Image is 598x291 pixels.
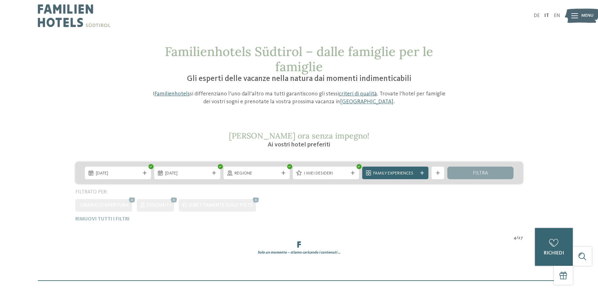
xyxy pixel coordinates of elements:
[229,131,369,141] span: [PERSON_NAME] ora senza impegno!
[534,13,540,18] a: DE
[165,170,209,177] span: [DATE]
[304,170,348,177] span: I miei desideri
[268,142,330,148] span: Ai vostri hotel preferiti
[516,235,518,241] span: /
[187,75,411,83] span: Gli esperti delle vacanze nella natura dai momenti indimenticabili
[581,13,594,19] span: Menu
[165,43,433,75] span: Familienhotels Südtirol – dalle famiglie per le famiglie
[340,99,393,105] a: [GEOGRAPHIC_DATA]
[235,170,279,177] span: Regione
[514,235,516,241] span: 4
[544,13,549,18] a: IT
[96,170,140,177] span: [DATE]
[71,250,528,255] div: Solo un momento – stiamo caricando i contenuti …
[149,90,449,106] p: I si differenziano l’uno dall’altro ma tutti garantiscono gli stessi . Trovate l’hotel per famigl...
[373,170,417,177] span: Family Experiences
[339,91,377,97] a: criteri di qualità
[154,91,190,97] a: Familienhotels
[554,13,560,18] a: EN
[518,235,523,241] span: 27
[535,228,573,266] a: richiedi
[544,251,564,256] span: richiedi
